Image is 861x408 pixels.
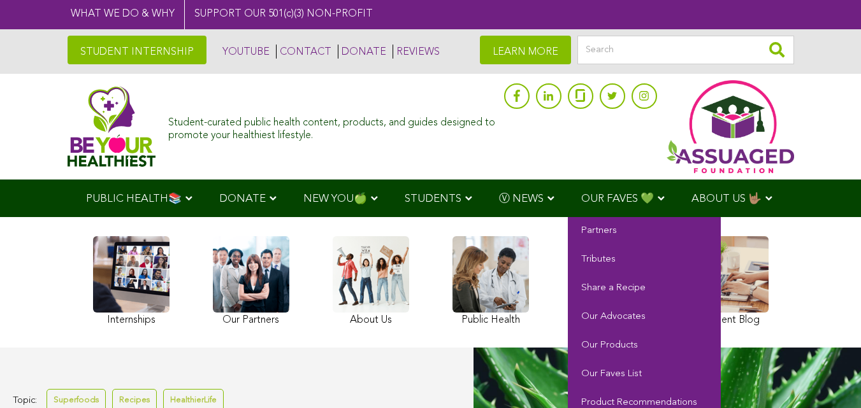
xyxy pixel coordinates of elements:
a: Partners [568,217,721,246]
span: STUDENTS [405,193,461,204]
a: Share a Recipe [568,274,721,303]
a: YOUTUBE [219,45,270,59]
span: OUR FAVES 💚 [581,193,654,204]
a: Our Faves List [568,360,721,389]
span: ABOUT US 🤟🏽 [691,193,762,204]
a: DONATE [338,45,386,59]
a: LEARN MORE [480,36,571,64]
span: DONATE [219,193,266,204]
input: Search [577,36,794,64]
iframe: Chat Widget [797,347,861,408]
img: Assuaged App [667,80,794,173]
a: REVIEWS [393,45,440,59]
span: NEW YOU🍏 [303,193,367,204]
a: CONTACT [276,45,331,59]
div: Student-curated public health content, products, and guides designed to promote your healthiest l... [168,111,497,141]
a: Our Products [568,332,721,360]
span: PUBLIC HEALTH📚 [86,193,182,204]
a: STUDENT INTERNSHIP [68,36,206,64]
span: Ⓥ NEWS [499,193,544,204]
a: Our Advocates [568,303,721,332]
img: Assuaged [68,86,156,167]
div: Navigation Menu [68,179,794,217]
img: glassdoor [575,89,584,102]
a: Tributes [568,246,721,274]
